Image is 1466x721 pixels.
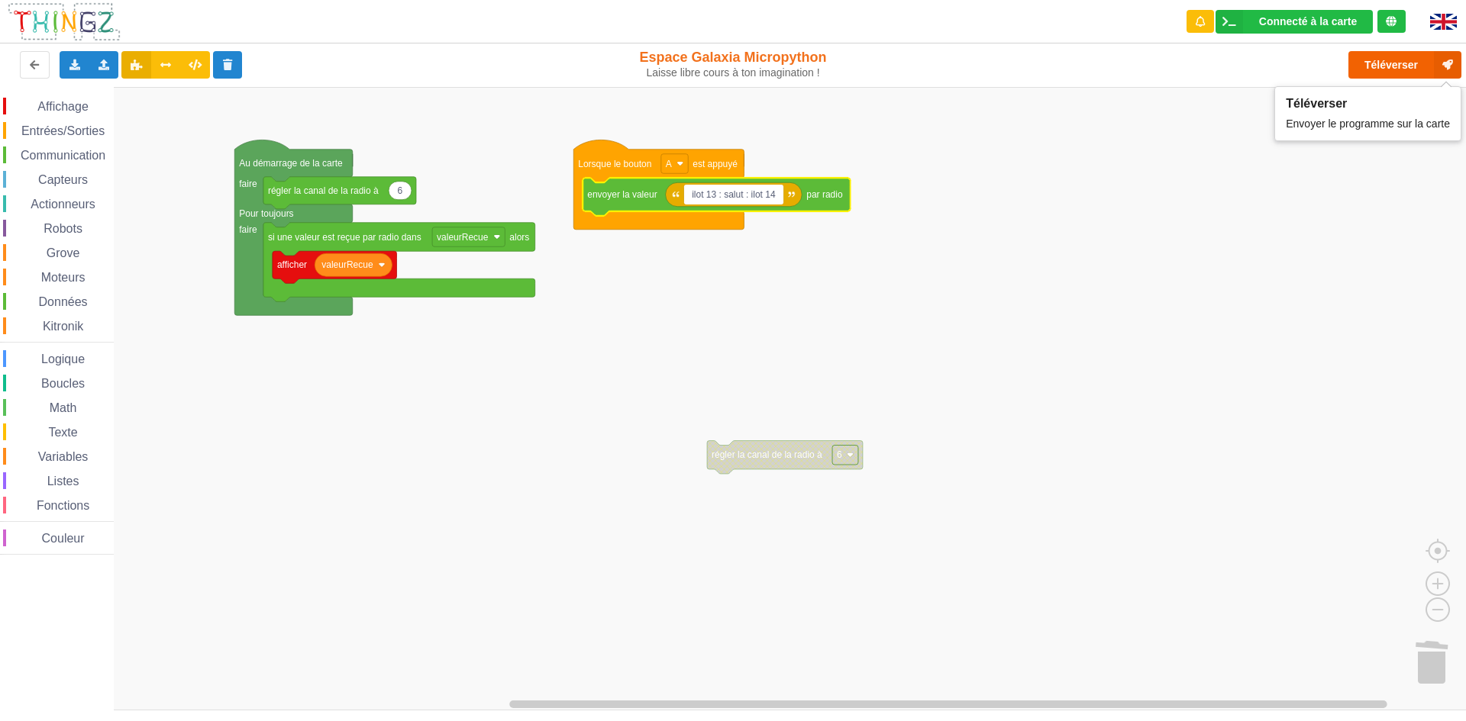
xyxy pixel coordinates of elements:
[45,475,82,488] span: Listes
[36,173,90,186] span: Capteurs
[277,259,307,270] text: afficher
[39,377,87,390] span: Boucles
[39,352,87,365] span: Logique
[268,185,379,196] text: régler la canal de la radio à
[47,401,79,414] span: Math
[806,189,843,200] text: par radio
[587,189,657,200] text: envoyer la valeur
[34,499,92,512] span: Fonctions
[509,231,529,242] text: alors
[1348,51,1461,79] button: Téléverser
[40,532,87,545] span: Couleur
[398,185,403,196] text: 6
[1286,111,1450,131] div: Envoyer le programme sur la carte
[239,158,343,169] text: Au démarrage de la carte
[1430,14,1457,30] img: gb.png
[437,231,489,242] text: valeurRecue
[605,49,861,79] div: Espace Galaxia Micropython
[837,449,842,460] text: 6
[35,100,90,113] span: Affichage
[19,124,107,137] span: Entrées/Sorties
[666,158,672,169] text: A
[712,449,822,460] text: régler la canal de la radio à
[37,295,90,308] span: Données
[36,450,91,463] span: Variables
[1259,16,1357,27] div: Connecté à la carte
[18,149,108,162] span: Communication
[41,222,85,235] span: Robots
[28,198,98,211] span: Actionneurs
[605,66,861,79] div: Laisse libre cours à ton imagination !
[1286,96,1450,111] div: Téléverser
[1377,10,1406,33] div: Tu es connecté au serveur de création de Thingz
[693,158,738,169] text: est appuyé
[578,158,651,169] text: Lorsque le bouton
[239,224,257,235] text: faire
[44,246,82,259] span: Grove
[1216,10,1373,34] div: Ta base fonctionne bien !
[46,426,79,439] span: Texte
[239,208,293,219] text: Pour toujours
[39,271,88,284] span: Moteurs
[239,179,257,189] text: faire
[7,2,121,42] img: thingz_logo.png
[40,320,86,333] span: Kitronik
[268,231,421,242] text: si une valeur est reçue par radio dans
[321,259,373,270] text: valeurRecue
